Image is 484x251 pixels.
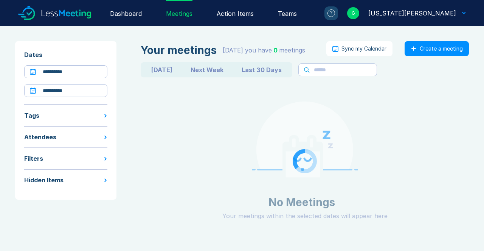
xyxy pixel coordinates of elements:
div: Sync my Calendar [341,46,386,52]
div: Dates [24,50,107,59]
div: Your meetings [141,44,217,56]
div: Tags [24,111,39,120]
div: Attendees [24,132,56,142]
a: ? [315,6,338,20]
div: Filters [24,154,43,163]
button: Create a meeting [405,41,469,56]
div: [DATE] you have meeting s [223,46,305,55]
div: Hidden Items [24,176,64,185]
div: Create a meeting [420,46,463,52]
div: G [347,7,359,19]
span: 0 [273,46,278,54]
button: [DATE] [142,64,181,76]
div: Georgia Kellie [368,9,456,18]
button: Next Week [181,64,233,76]
button: Last 30 Days [233,64,291,76]
button: Sync my Calendar [326,41,392,56]
div: ? [327,9,335,17]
